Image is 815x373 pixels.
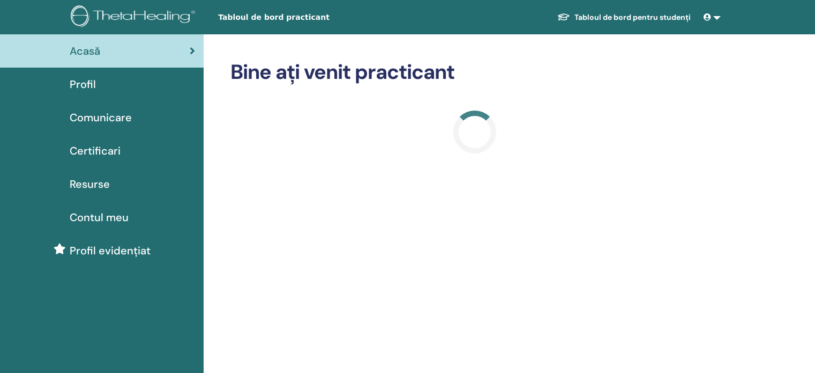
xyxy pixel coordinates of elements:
span: Acasă [70,43,100,59]
a: Tabloul de bord pentru studenți [549,8,699,27]
span: Tabloul de bord practicant [218,12,379,23]
span: Contul meu [70,209,129,225]
span: Profil [70,76,96,92]
span: Certificari [70,143,121,159]
h2: Bine ați venit practicant [230,60,719,85]
span: Profil evidențiat [70,243,151,259]
span: Resurse [70,176,110,192]
img: graduation-cap-white.svg [557,12,570,21]
img: logo.png [71,5,199,30]
span: Comunicare [70,109,132,126]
